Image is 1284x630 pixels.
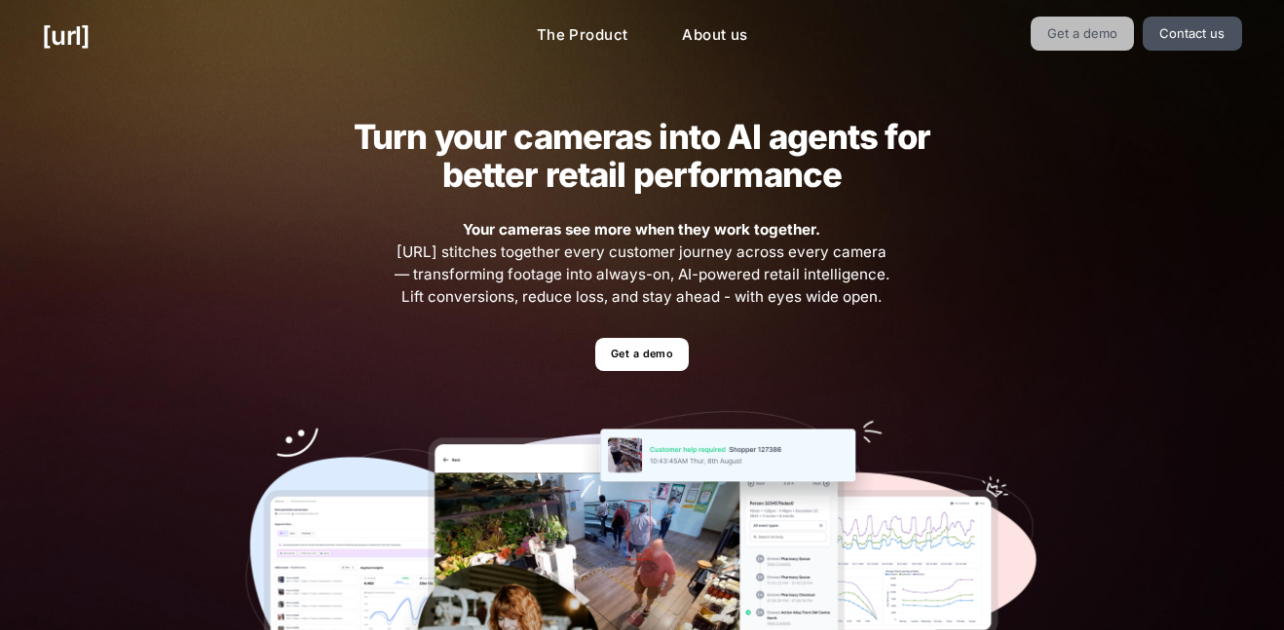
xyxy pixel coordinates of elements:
[1143,17,1242,51] a: Contact us
[595,338,688,372] a: Get a demo
[666,17,763,55] a: About us
[42,17,90,55] a: [URL]
[1031,17,1135,51] a: Get a demo
[323,118,961,194] h2: Turn your cameras into AI agents for better retail performance
[463,220,820,239] strong: Your cameras see more when they work together.
[392,219,892,308] span: [URL] stitches together every customer journey across every camera — transforming footage into al...
[521,17,644,55] a: The Product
